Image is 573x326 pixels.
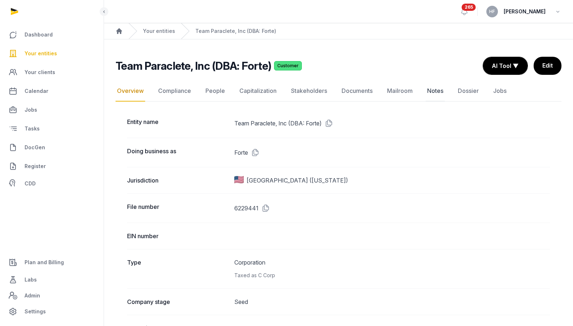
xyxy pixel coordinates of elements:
[116,81,145,102] a: Overview
[25,30,53,39] span: Dashboard
[6,254,98,271] a: Plan and Billing
[127,258,229,280] dt: Type
[143,27,175,35] a: Your entities
[489,9,495,14] span: HF
[127,297,229,306] dt: Company stage
[127,176,229,185] dt: Jurisdiction
[127,232,229,240] dt: EIN number
[25,143,45,152] span: DocGen
[234,258,550,280] dd: Corporation
[6,271,98,288] a: Labs
[238,81,278,102] a: Capitalization
[456,81,480,102] a: Dossier
[25,49,57,58] span: Your entities
[6,303,98,320] a: Settings
[234,117,550,129] dd: Team Paraclete, Inc (DBA: Forte)
[6,82,98,100] a: Calendar
[25,124,40,133] span: Tasks
[25,87,48,95] span: Calendar
[116,81,561,102] nav: Tabs
[25,179,36,188] span: CDD
[6,158,98,175] a: Register
[234,297,550,306] dd: Seed
[6,101,98,119] a: Jobs
[104,23,573,39] nav: Breadcrumb
[127,117,229,129] dt: Entity name
[462,4,476,11] span: 265
[116,59,271,72] h2: Team Paraclete, Inc (DBA: Forte)
[483,57,528,74] button: AI Tool ▼
[247,176,348,185] span: [GEOGRAPHIC_DATA] ([US_STATE])
[25,106,37,114] span: Jobs
[6,139,98,156] a: DocGen
[127,147,229,158] dt: Doing business as
[386,81,414,102] a: Mailroom
[6,45,98,62] a: Your entities
[25,307,46,316] span: Settings
[25,162,46,171] span: Register
[234,202,550,214] dd: 6229441
[204,81,226,102] a: People
[6,288,98,303] a: Admin
[157,81,192,102] a: Compliance
[25,275,37,284] span: Labs
[127,202,229,214] dt: File number
[6,176,98,191] a: CDD
[25,68,55,77] span: Your clients
[195,27,276,35] a: Team Paraclete, Inc (DBA: Forte)
[25,258,64,267] span: Plan and Billing
[290,81,329,102] a: Stakeholders
[6,26,98,43] a: Dashboard
[534,57,561,75] a: Edit
[25,291,40,300] span: Admin
[6,64,98,81] a: Your clients
[486,6,498,17] button: HF
[492,81,508,102] a: Jobs
[426,81,445,102] a: Notes
[274,61,302,70] span: Customer
[340,81,374,102] a: Documents
[6,120,98,137] a: Tasks
[234,147,550,158] dd: Forte
[504,7,546,16] span: [PERSON_NAME]
[234,271,550,280] div: Taxed as C Corp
